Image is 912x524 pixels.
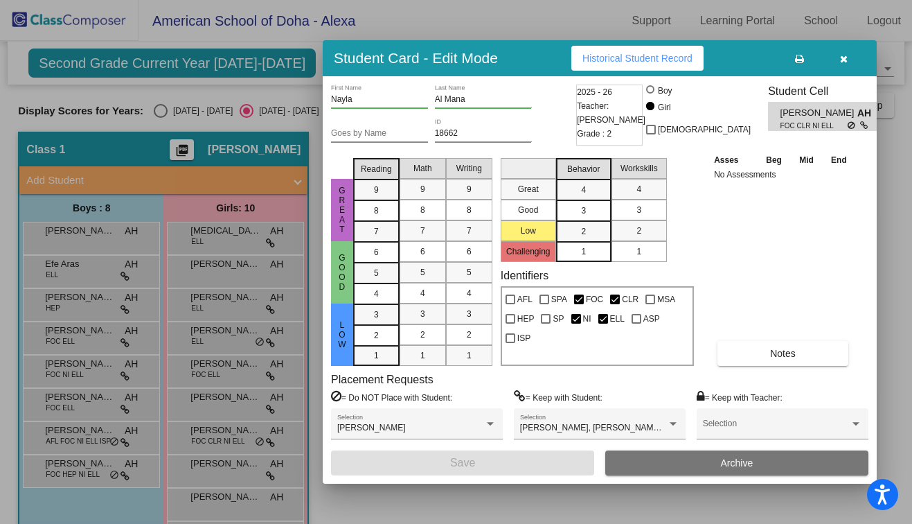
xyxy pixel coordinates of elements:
span: 1 [467,349,472,362]
button: Save [331,451,594,475]
span: 7 [374,225,379,238]
button: Archive [605,451,868,475]
th: End [822,152,855,168]
span: Reading [361,163,392,175]
span: 9 [374,184,379,196]
span: 1 [420,349,425,362]
span: 2 [467,329,472,341]
button: Notes [717,341,848,366]
label: = Keep with Student: [514,390,602,404]
span: ISP [517,330,530,347]
span: 4 [636,183,641,195]
input: Enter ID [435,129,532,139]
th: Asses [710,152,757,168]
span: Archive [721,457,753,469]
span: 1 [374,349,379,362]
span: 6 [467,245,472,258]
span: 1 [581,245,586,258]
span: [DEMOGRAPHIC_DATA] [658,121,751,138]
span: [PERSON_NAME], [PERSON_NAME], [PERSON_NAME] [520,423,734,433]
span: 1 [636,245,641,258]
span: 5 [374,267,379,279]
span: Writing [456,162,482,175]
span: 2025 - 26 [577,85,612,99]
span: 9 [467,183,472,195]
span: [PERSON_NAME] [780,106,857,121]
span: SP [553,311,564,327]
span: 5 [420,266,425,279]
span: ASP [643,311,660,327]
span: HEP [517,311,535,327]
span: 4 [581,184,586,196]
span: 6 [420,245,425,258]
th: Mid [791,152,822,168]
span: CLR [622,291,638,308]
span: FOC [586,291,603,308]
span: SPA [551,291,567,308]
span: 8 [420,204,425,216]
th: Beg [757,152,790,168]
span: Historical Student Record [582,53,692,64]
span: Behavior [567,163,600,175]
span: [PERSON_NAME] [337,423,406,433]
span: 2 [636,225,641,237]
span: MSA [657,291,675,308]
span: 3 [467,308,472,320]
span: Good [336,253,348,292]
span: ELL [610,311,625,327]
span: Great [336,186,348,234]
span: 6 [374,246,379,259]
span: 8 [374,204,379,217]
span: 7 [467,225,472,237]
button: Historical Student Record [571,46,704,71]
span: Notes [770,348,796,359]
span: 4 [420,287,425,299]
h3: Student Card - Edit Mode [334,49,498,67]
span: Teacher: [PERSON_NAME] [577,99,645,127]
span: 2 [420,329,425,341]
span: 2 [374,329,379,342]
label: Identifiers [501,269,548,282]
span: Math [413,162,432,175]
div: Girl [657,101,671,114]
span: 4 [374,288,379,300]
span: 8 [467,204,472,216]
span: AH [857,106,877,121]
td: No Assessments [710,168,856,182]
span: 9 [420,183,425,195]
span: 7 [420,225,425,237]
span: 3 [636,204,641,216]
label: = Do NOT Place with Student: [331,390,452,404]
span: Workskills [620,162,658,175]
span: 3 [374,308,379,321]
span: AFL [517,291,533,308]
span: Low [336,320,348,349]
span: 3 [581,204,586,217]
span: 5 [467,266,472,279]
span: 3 [420,308,425,320]
span: Save [450,457,475,469]
label: = Keep with Teacher: [697,390,783,404]
div: Boy [657,85,672,97]
span: Grade : 2 [577,127,611,141]
h3: Student Cell [768,85,888,98]
span: FOC CLR NI ELL [780,121,848,131]
span: NI [583,311,591,327]
input: goes by name [331,129,428,139]
label: Placement Requests [331,373,433,386]
span: 4 [467,287,472,299]
span: 2 [581,225,586,238]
